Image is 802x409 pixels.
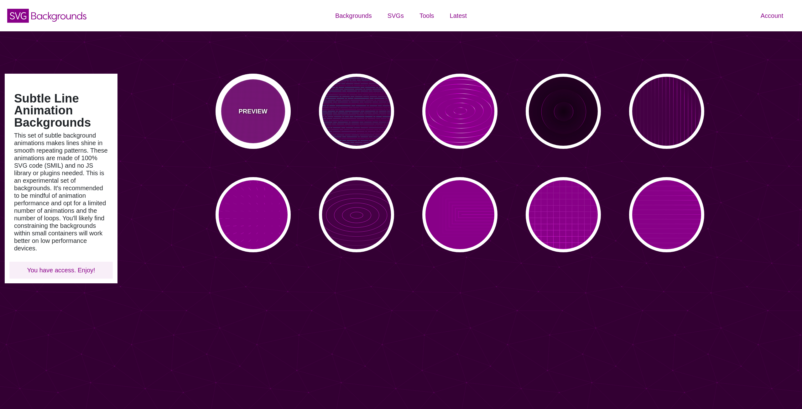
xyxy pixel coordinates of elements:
button: rings reflecting like a CD shine animation [422,74,497,149]
a: Backgrounds [327,6,380,25]
p: This set of subtle background animations makes lines shine in smooth repeating patterns. These an... [14,132,108,252]
button: vertical stripe reflection animation [629,74,704,149]
a: SVGs [380,6,412,25]
button: subtle grid lines with reflection shine [629,177,704,252]
button: line rings lighting up in a pattern [319,177,394,252]
button: subtle grid lines with reflection shine [526,177,601,252]
button: PREVIEWa line grid with a slope perspective [216,74,291,149]
button: Aiming perspective line motion grid [216,177,291,252]
p: PREVIEW [238,107,267,116]
p: You have access. Enjoy! [14,266,108,274]
button: alternating lines of morse code like design [319,74,394,149]
a: Latest [442,6,475,25]
button: rectangle outlines shining in a pattern [422,177,497,252]
button: embedded circle with rotation outlines [526,74,601,149]
h1: Subtle Line Animation Backgrounds [14,92,108,128]
a: Account [753,6,791,25]
a: Tools [412,6,442,25]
